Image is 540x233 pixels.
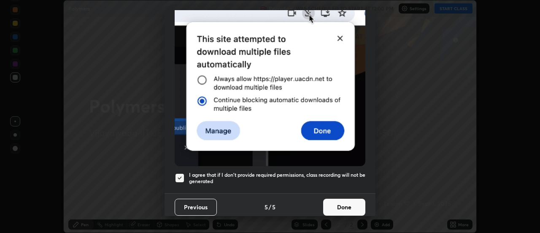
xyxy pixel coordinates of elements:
h4: 5 [265,203,268,211]
h4: / [269,203,271,211]
h5: I agree that if I don't provide required permissions, class recording will not be generated [189,172,365,185]
button: Previous [175,199,217,216]
h4: 5 [272,203,275,211]
button: Done [323,199,365,216]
